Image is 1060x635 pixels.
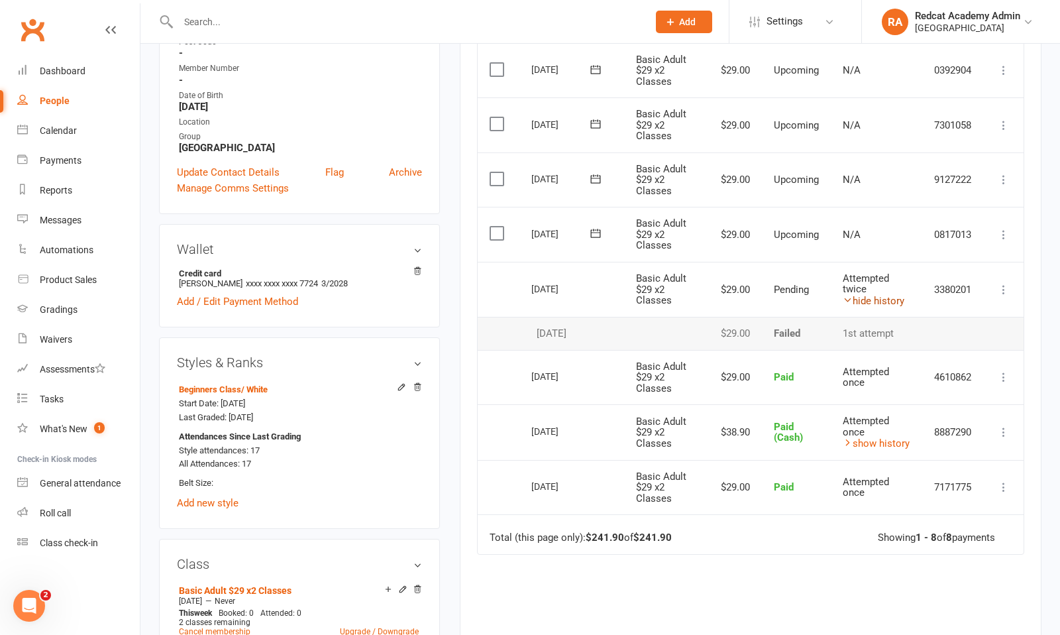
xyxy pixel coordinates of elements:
h3: Class [177,557,422,571]
span: Attempted once [843,476,889,499]
span: / White [241,384,268,394]
span: N/A [843,229,861,241]
div: [DATE] [531,366,592,386]
a: Tasks [17,384,140,414]
span: Style attendances: 17 [179,445,260,455]
span: Basic Adult $29 x2 Classes [636,416,686,449]
span: Attempted once [843,415,889,438]
td: $29.00 [705,97,762,152]
div: What's New [40,424,87,434]
div: [DATE] [531,328,612,339]
div: [GEOGRAPHIC_DATA] [915,22,1020,34]
div: [DATE] [531,421,592,441]
strong: [DATE] [179,101,422,113]
div: Calendar [40,125,77,136]
div: RA [882,9,908,35]
div: General attendance [40,478,121,489]
span: Last Graded: [DATE] [179,412,253,422]
a: Add new style [177,497,238,509]
div: Total (this page only): of [490,532,672,544]
a: General attendance kiosk mode [17,469,140,498]
div: Automations [40,245,93,255]
strong: $241.90 [633,532,672,544]
div: [DATE] [531,168,592,189]
a: Update Contact Details [177,164,280,180]
strong: - [179,47,422,59]
span: Paid [774,481,794,493]
div: Class check-in [40,538,98,548]
span: Upcoming [774,174,819,186]
span: Attempted once [843,366,889,389]
a: Clubworx [16,13,49,46]
div: Gradings [40,304,78,315]
td: 3380201 [922,262,984,317]
div: — [176,596,422,606]
a: Dashboard [17,56,140,86]
td: $38.90 [705,404,762,460]
span: Basic Adult $29 x2 Classes [636,361,686,394]
div: [DATE] [531,114,592,135]
div: Messages [40,215,81,225]
strong: [GEOGRAPHIC_DATA] [179,142,422,154]
td: $29.00 [705,317,762,350]
span: Paid (Cash) [774,421,803,444]
input: Search... [174,13,639,31]
button: Add [656,11,712,33]
a: People [17,86,140,116]
li: [PERSON_NAME] [177,266,422,290]
td: 4610862 [922,350,984,405]
div: [DATE] [531,59,592,80]
div: Redcat Academy Admin [915,10,1020,22]
span: N/A [843,64,861,76]
h3: Styles & Ranks [177,355,422,370]
span: Attempted twice [843,272,889,296]
span: Booked: 0 [219,608,254,618]
span: 2 [40,590,51,601]
span: Attended: 0 [260,608,301,618]
iframe: Intercom live chat [13,590,45,622]
span: Start Date: [DATE] [179,398,245,408]
a: Archive [389,164,422,180]
h3: Wallet [177,242,422,257]
a: Gradings [17,295,140,325]
a: What's New1 [17,414,140,444]
span: Never [215,597,235,606]
span: xxxx xxxx xxxx 7724 [246,278,318,288]
div: People [40,95,70,106]
td: $29.00 [705,207,762,262]
a: Messages [17,205,140,235]
strong: 8 [946,532,952,544]
a: Flag [325,164,344,180]
a: Roll call [17,498,140,528]
div: Assessments [40,364,105,375]
div: [DATE] [531,223,592,244]
a: Beginners Class [179,384,268,394]
span: Basic Adult $29 x2 Classes [636,217,686,251]
span: N/A [843,119,861,131]
a: Payments [17,146,140,176]
td: $29.00 [705,262,762,317]
td: 9127222 [922,152,984,207]
a: Manage Comms Settings [177,180,289,196]
a: Reports [17,176,140,205]
span: [DATE] [179,597,202,606]
span: Basic Adult $29 x2 Classes [636,163,686,197]
div: Date of Birth [179,89,422,102]
div: Group [179,131,422,143]
td: $29.00 [705,460,762,515]
a: Waivers [17,325,140,355]
div: Payments [40,155,81,166]
td: 0392904 [922,43,984,98]
div: Roll call [40,508,71,518]
a: Calendar [17,116,140,146]
span: Basic Adult $29 x2 Classes [636,108,686,142]
a: show history [843,437,910,449]
div: Location [179,116,422,129]
div: Reports [40,185,72,196]
strong: $241.90 [586,532,624,544]
td: 7171775 [922,460,984,515]
td: 0817013 [922,207,984,262]
td: 7301058 [922,97,984,152]
span: All Attendances: 17 [179,459,251,469]
td: 1st attempt [831,317,922,350]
